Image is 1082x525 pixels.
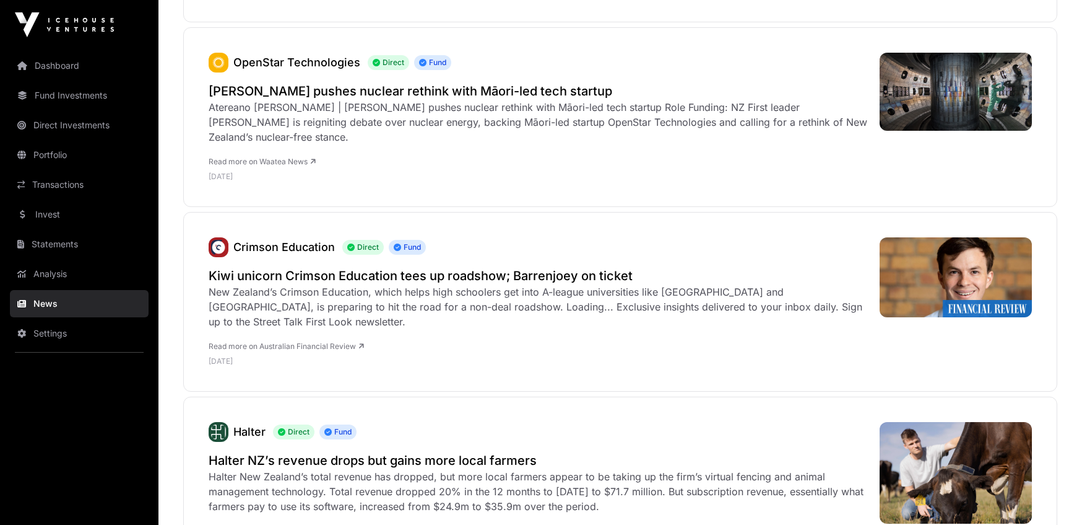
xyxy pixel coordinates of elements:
img: 3ee4561d2a23816da5a0a5818c0a720a1776a070.jpeg [880,237,1032,317]
img: Halter-Favicon.svg [209,422,228,442]
img: OpenStar.svg [209,53,228,73]
img: Icehouse Ventures Logo [15,12,114,37]
div: Halter New Zealand’s total revenue has dropped, but more local farmers appear to be taking up the... [209,469,867,514]
a: Direct Investments [10,112,149,139]
p: [DATE] [209,172,867,182]
a: Halter [233,425,266,438]
span: Fund [319,425,357,439]
a: [PERSON_NAME] pushes nuclear rethink with Māori-led tech startup [209,82,867,100]
a: Read more on Waatea News [209,157,316,166]
a: Read more on Australian Financial Review [209,342,364,351]
a: Halter NZ’s revenue drops but gains more local farmers [209,452,867,469]
div: New Zealand’s Crimson Education, which helps high schoolers get into A-league universities like [... [209,285,867,329]
a: News [10,290,149,317]
span: Direct [273,425,314,439]
span: Direct [342,240,384,255]
p: [DATE] [209,356,867,366]
a: Transactions [10,171,149,198]
a: Fund Investments [10,82,149,109]
span: Fund [389,240,426,255]
span: Fund [414,55,451,70]
a: OpenStar Technologies [233,56,360,69]
img: Winston-Peters-pushes-nuclear-rethink-with-Maori-led-tech-startup.jpg [880,53,1032,131]
a: Statements [10,231,149,258]
a: Halter [209,422,228,442]
img: unnamed.jpg [209,237,228,257]
a: OpenStar Technologies [209,53,228,73]
a: Invest [10,201,149,228]
a: Crimson Education [233,240,335,254]
a: Crimson Education [209,237,228,257]
div: Atereano [PERSON_NAME] | [PERSON_NAME] pushes nuclear rethink with Māori-led tech startup Role Fu... [209,100,867,144]
a: Settings [10,320,149,347]
a: Analysis [10,260,149,288]
span: Direct [368,55,409,70]
a: Portfolio [10,141,149,169]
img: A-060922SPLHALTER01-7.jpg [880,422,1032,524]
a: Dashboard [10,52,149,79]
iframe: Chat Widget [1020,465,1082,525]
a: Kiwi unicorn Crimson Education tees up roadshow; Barrenjoey on ticket [209,267,867,285]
